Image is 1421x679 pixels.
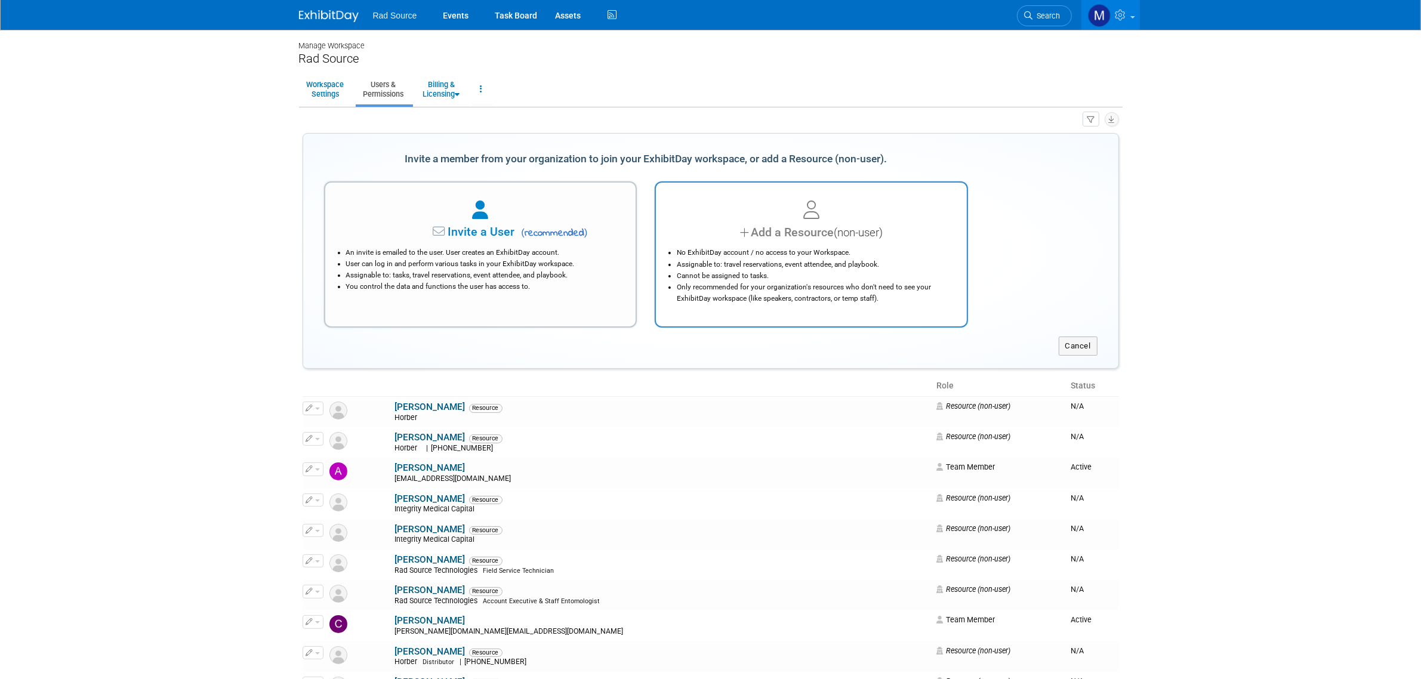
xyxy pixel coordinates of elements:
[329,554,347,572] img: Resource
[329,493,347,511] img: Resource
[469,404,503,412] span: Resource
[1071,585,1084,594] span: N/A
[395,658,421,666] span: Horber
[834,226,883,239] span: (non-user)
[329,402,347,419] img: Resource
[395,615,466,626] a: [PERSON_NAME]
[1071,493,1084,502] span: N/A
[1071,432,1084,441] span: N/A
[395,535,479,544] span: Integrity Medical Capital
[427,444,429,452] span: |
[1071,554,1084,563] span: N/A
[1071,402,1084,411] span: N/A
[517,226,587,240] span: recommended
[469,526,503,535] span: Resource
[932,376,1066,396] th: Role
[936,585,1010,594] span: Resource (non-user)
[395,554,466,565] a: [PERSON_NAME]
[1071,646,1084,655] span: N/A
[521,227,525,238] span: (
[469,649,503,657] span: Resource
[356,75,412,104] a: Users &Permissions
[677,282,952,304] li: Only recommended for your organization's resources who don't need to see your ExhibitDay workspac...
[469,496,503,504] span: Resource
[395,474,929,484] div: [EMAIL_ADDRESS][DOMAIN_NAME]
[936,646,1010,655] span: Resource (non-user)
[329,462,347,480] img: Armando Arellano
[395,432,466,443] a: [PERSON_NAME]
[329,432,347,450] img: Resource
[395,505,479,513] span: Integrity Medical Capital
[329,615,347,633] img: Candice Cash
[677,270,952,282] li: Cannot be assigned to tasks.
[324,146,968,172] div: Invite a member from your organization to join your ExhibitDay workspace, or add a Resource (non-...
[415,75,468,104] a: Billing &Licensing
[329,585,347,603] img: Resource
[1071,462,1092,471] span: Active
[462,658,531,666] span: [PHONE_NUMBER]
[469,434,503,443] span: Resource
[677,247,952,258] li: No ExhibitDay account / no access to your Workspace.
[1033,11,1061,20] span: Search
[936,615,995,624] span: Team Member
[395,462,466,473] a: [PERSON_NAME]
[1017,5,1072,26] a: Search
[395,646,466,657] a: [PERSON_NAME]
[346,281,621,292] li: You control the data and functions the user has access to.
[346,247,621,258] li: An invite is emailed to the user. User creates an ExhibitDay account.
[395,413,421,422] span: Horber
[584,227,588,238] span: )
[936,493,1010,502] span: Resource (non-user)
[1071,615,1092,624] span: Active
[423,658,455,666] span: Distributor
[936,462,995,471] span: Team Member
[936,554,1010,563] span: Resource (non-user)
[299,75,352,104] a: WorkspaceSettings
[936,524,1010,533] span: Resource (non-user)
[299,51,1123,66] div: Rad Source
[1066,376,1118,396] th: Status
[395,444,421,452] span: Horber
[677,259,952,270] li: Assignable to: travel reservations, event attendee, and playbook.
[469,587,503,595] span: Resource
[483,597,600,605] span: Account Executive & Staff Entomologist
[395,493,466,504] a: [PERSON_NAME]
[373,225,514,239] span: Invite a User
[395,585,466,595] a: [PERSON_NAME]
[1071,524,1084,533] span: N/A
[429,444,497,452] span: [PHONE_NUMBER]
[936,432,1010,441] span: Resource (non-user)
[671,224,952,241] div: Add a Resource
[395,524,466,535] a: [PERSON_NAME]
[346,270,621,281] li: Assignable to: tasks, travel reservations, event attendee, and playbook.
[469,557,503,565] span: Resource
[373,11,417,20] span: Rad Source
[395,627,929,637] div: [PERSON_NAME][DOMAIN_NAME][EMAIL_ADDRESS][DOMAIN_NAME]
[936,402,1010,411] span: Resource (non-user)
[299,30,1123,51] div: Manage Workspace
[299,10,359,22] img: ExhibitDay
[329,524,347,542] img: Resource
[395,402,466,412] a: [PERSON_NAME]
[395,597,482,605] span: Rad Source Technologies
[346,258,621,270] li: User can log in and perform various tasks in your ExhibitDay workspace.
[395,566,482,575] span: Rad Source Technologies
[1088,4,1111,27] img: Melissa Conboy
[1059,337,1098,356] button: Cancel
[329,646,347,664] img: Resource
[460,658,462,666] span: |
[483,567,554,575] span: Field Service Technician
